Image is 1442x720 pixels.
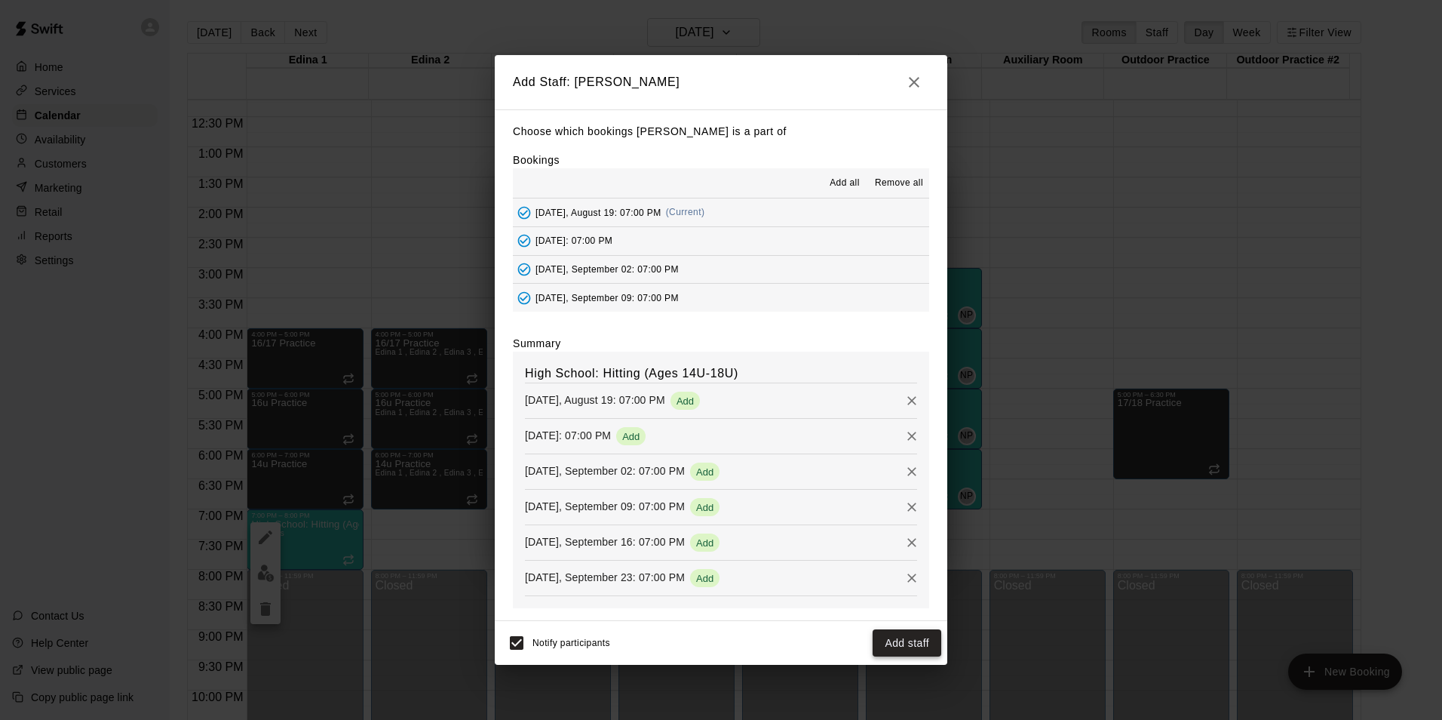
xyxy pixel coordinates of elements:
[525,428,611,443] p: [DATE]: 07:00 PM
[869,171,929,195] button: Remove all
[513,122,929,141] p: Choose which bookings [PERSON_NAME] is a part of
[525,570,685,585] p: [DATE], September 23: 07:00 PM
[513,258,535,281] button: Added - Collect Payment
[900,389,923,412] button: Remove
[900,567,923,589] button: Remove
[875,176,923,191] span: Remove all
[513,229,535,252] button: Added - Collect Payment
[513,154,560,166] label: Bookings
[666,207,705,217] span: (Current)
[535,235,612,246] span: [DATE]: 07:00 PM
[830,176,860,191] span: Add all
[690,502,719,513] span: Add
[495,55,947,109] h2: Add Staff: [PERSON_NAME]
[535,292,679,303] span: [DATE], September 09: 07:00 PM
[900,425,923,448] button: Remove
[525,534,685,549] p: [DATE], September 16: 07:00 PM
[535,207,661,217] span: [DATE], August 19: 07:00 PM
[525,392,665,408] p: [DATE], August 19: 07:00 PM
[525,499,685,514] p: [DATE], September 09: 07:00 PM
[525,463,685,478] p: [DATE], September 02: 07:00 PM
[616,431,646,442] span: Add
[900,496,923,518] button: Remove
[900,531,923,554] button: Remove
[670,395,700,407] span: Add
[513,202,535,224] button: Added - Collect Payment
[873,629,941,657] button: Add staff
[900,460,923,483] button: Remove
[690,466,719,478] span: Add
[513,227,929,255] button: Added - Collect Payment[DATE]: 07:00 PM
[513,284,929,312] button: Added - Collect Payment[DATE], September 09: 07:00 PM
[513,256,929,284] button: Added - Collect Payment[DATE], September 02: 07:00 PM
[525,364,917,383] h6: High School: Hitting (Ages 14U-18U)
[513,198,929,226] button: Added - Collect Payment[DATE], August 19: 07:00 PM(Current)
[690,573,719,584] span: Add
[690,537,719,549] span: Add
[513,287,535,309] button: Added - Collect Payment
[821,171,869,195] button: Add all
[535,264,679,275] span: [DATE], September 02: 07:00 PM
[513,336,561,351] label: Summary
[532,638,610,648] span: Notify participants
